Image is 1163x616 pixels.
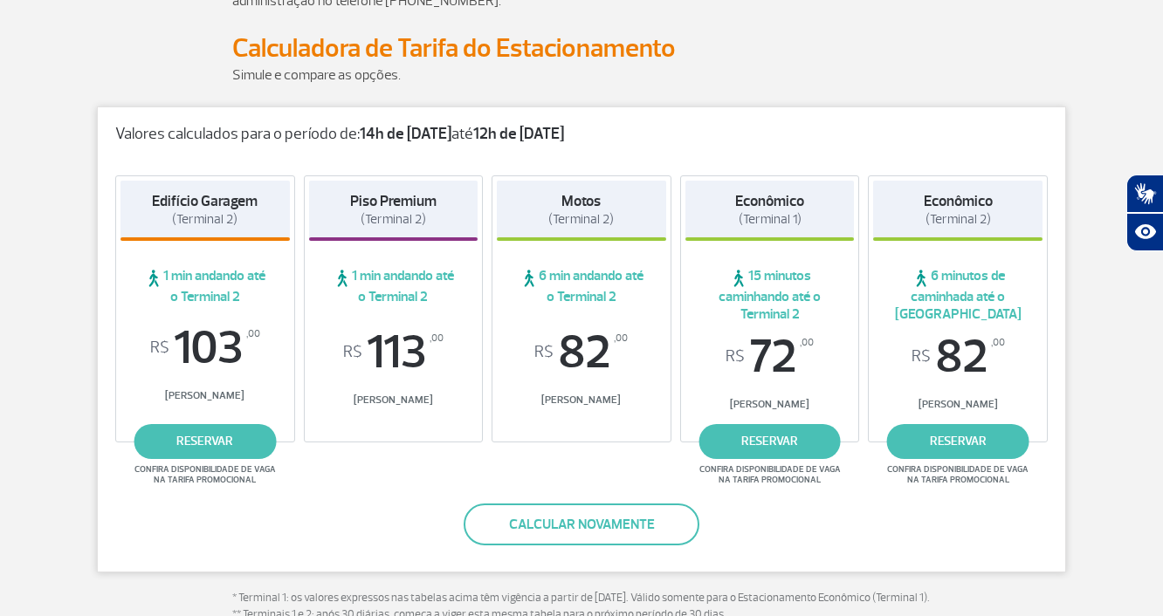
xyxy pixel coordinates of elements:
sup: ,00 [991,333,1005,352]
sup: R$ [150,339,169,358]
sup: ,00 [614,329,628,348]
span: Confira disponibilidade de vaga na tarifa promocional [884,464,1031,485]
strong: Econômico [924,192,993,210]
span: [PERSON_NAME] [685,398,855,411]
sup: R$ [343,343,362,362]
sup: R$ [534,343,554,362]
a: reservar [698,424,841,459]
sup: R$ [726,347,745,366]
sup: ,00 [430,329,444,348]
h2: Calculadora de Tarifa do Estacionamento [232,32,931,65]
span: (Terminal 2) [926,211,991,228]
span: 1 min andando até o Terminal 2 [309,267,478,305]
span: (Terminal 2) [172,211,237,228]
span: [PERSON_NAME] [497,394,666,407]
span: 72 [685,333,855,380]
span: [PERSON_NAME] [309,394,478,407]
sup: R$ [912,347,931,366]
a: reservar [134,424,276,459]
p: Simule e compare as opções. [232,65,931,86]
button: Abrir tradutor de língua de sinais. [1126,175,1163,213]
strong: Econômico [735,192,804,210]
span: [PERSON_NAME] [873,398,1043,411]
sup: ,00 [800,333,814,352]
span: 15 minutos caminhando até o Terminal 2 [685,267,855,323]
span: (Terminal 2) [548,211,614,228]
span: 1 min andando até o Terminal 2 [120,267,290,305]
a: reservar [887,424,1029,459]
strong: Edifício Garagem [152,192,258,210]
span: (Terminal 1) [739,211,802,228]
span: Confira disponibilidade de vaga na tarifa promocional [132,464,279,485]
span: 82 [497,329,666,376]
button: Calcular novamente [464,503,699,545]
span: 103 [120,325,290,372]
strong: 14h de [DATE] [360,124,451,144]
span: 113 [309,329,478,376]
span: (Terminal 2) [361,211,426,228]
span: [PERSON_NAME] [120,389,290,402]
span: 6 minutos de caminhada até o [GEOGRAPHIC_DATA] [873,267,1043,323]
p: Valores calculados para o período de: até [115,125,1048,144]
strong: Piso Premium [350,192,437,210]
span: Confira disponibilidade de vaga na tarifa promocional [697,464,843,485]
span: 82 [873,333,1043,380]
button: Abrir recursos assistivos. [1126,213,1163,251]
sup: ,00 [246,325,260,344]
strong: Motos [561,192,601,210]
div: Plugin de acessibilidade da Hand Talk. [1126,175,1163,251]
strong: 12h de [DATE] [473,124,564,144]
span: 6 min andando até o Terminal 2 [497,267,666,305]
